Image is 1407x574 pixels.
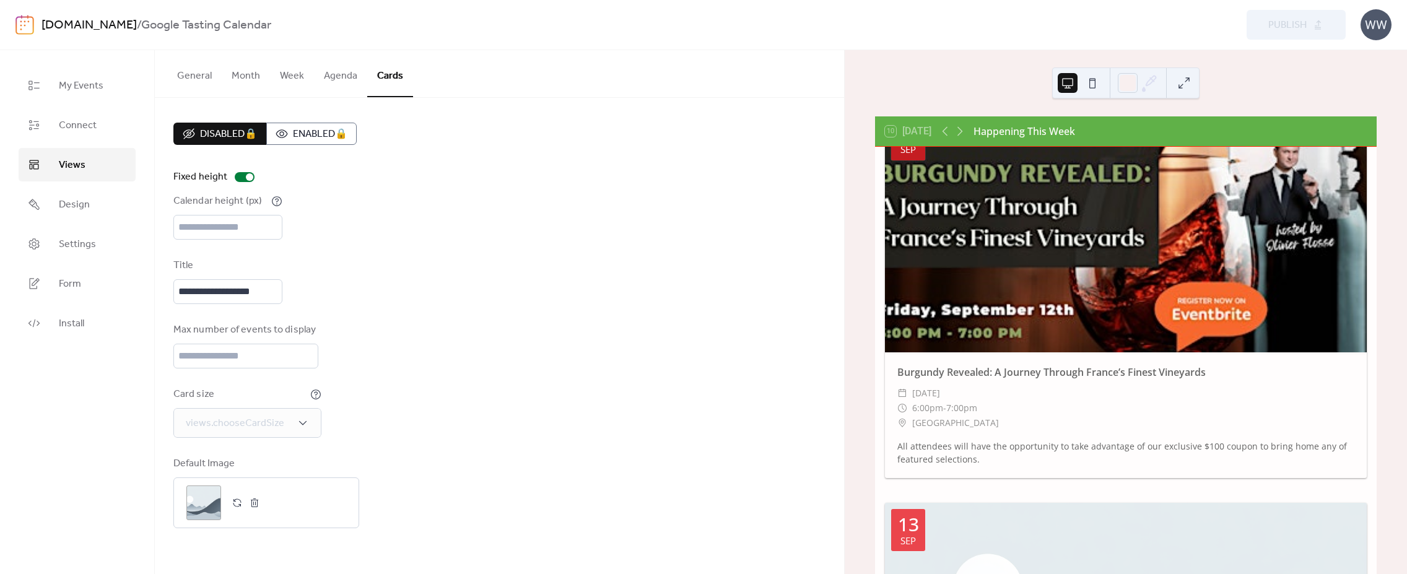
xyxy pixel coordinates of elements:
[222,50,270,96] button: Month
[974,124,1075,139] div: Happening This Week
[897,415,907,430] div: ​
[59,237,96,252] span: Settings
[912,386,940,401] span: [DATE]
[59,316,84,331] span: Install
[898,515,919,534] div: 13
[912,415,999,430] span: [GEOGRAPHIC_DATA]
[59,198,90,212] span: Design
[41,14,137,37] a: [DOMAIN_NAME]
[167,50,222,96] button: General
[19,307,136,340] a: Install
[367,50,413,97] button: Cards
[173,194,269,209] div: Calendar height (px)
[19,267,136,300] a: Form
[900,145,916,154] div: Sep
[173,456,357,471] div: Default Image
[15,15,34,35] img: logo
[900,536,916,546] div: Sep
[173,258,280,273] div: Title
[19,148,136,181] a: Views
[59,79,103,93] span: My Events
[173,170,227,185] div: Fixed height
[173,387,308,402] div: Card size
[59,158,85,173] span: Views
[19,69,136,102] a: My Events
[946,401,977,415] span: 7:00pm
[912,401,943,415] span: 6:00pm
[59,277,81,292] span: Form
[885,440,1367,466] div: All attendees will have the opportunity to take advantage of our exclusive $100 coupon to bring h...
[885,365,1367,380] div: Burgundy Revealed: A Journey Through France’s Finest Vineyards
[897,386,907,401] div: ​
[1361,9,1392,40] div: WW
[897,401,907,415] div: ​
[270,50,314,96] button: Week
[141,14,271,37] b: Google Tasting Calendar
[173,323,316,337] div: Max number of events to display
[59,118,97,133] span: Connect
[314,50,367,96] button: Agenda
[19,227,136,261] a: Settings
[19,108,136,142] a: Connect
[137,14,141,37] b: /
[19,188,136,221] a: Design
[943,401,946,415] span: -
[186,485,221,520] div: ;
